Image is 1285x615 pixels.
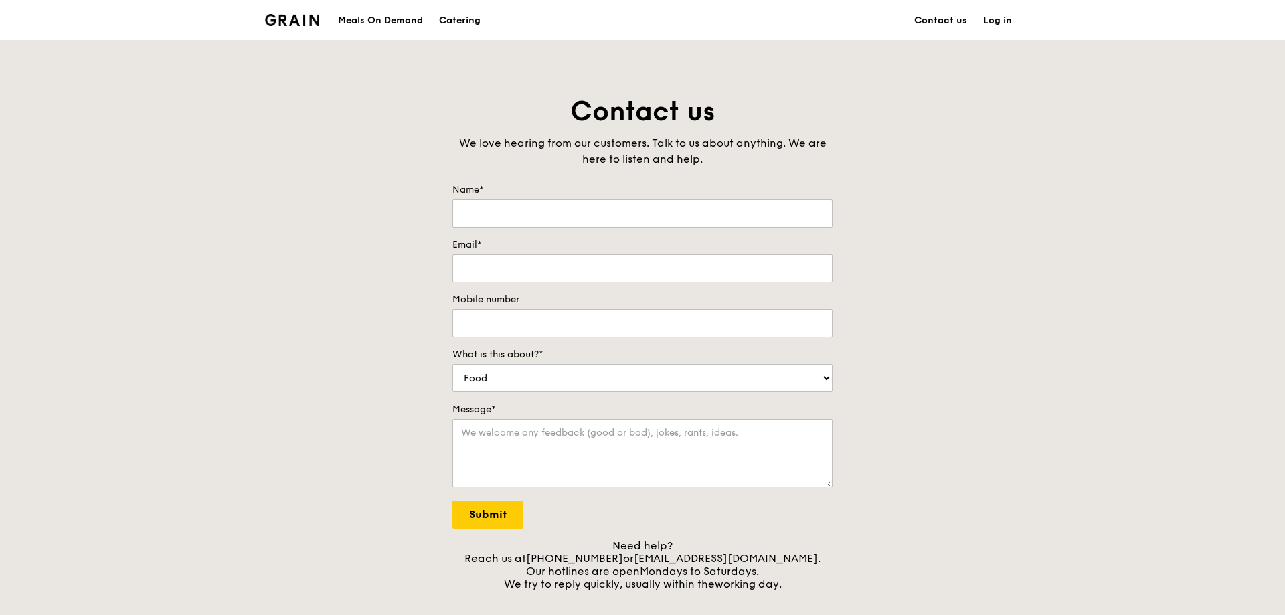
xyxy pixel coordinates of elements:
label: Name* [452,183,833,197]
label: Mobile number [452,293,833,306]
div: Meals On Demand [338,1,423,41]
label: Message* [452,403,833,416]
a: Meals On Demand [330,1,431,41]
label: Email* [452,238,833,252]
a: [PHONE_NUMBER] [526,552,623,565]
a: Log in [975,1,1020,41]
span: Mondays to Saturdays. [640,565,759,578]
span: working day. [715,578,782,590]
a: Catering [431,1,489,41]
a: Contact us [906,1,975,41]
a: [EMAIL_ADDRESS][DOMAIN_NAME] [634,552,818,565]
div: Catering [439,1,481,41]
h1: Contact us [452,94,833,130]
div: Need help? Reach us at or . Our hotlines are open We try to reply quickly, usually within the [452,539,833,590]
div: We love hearing from our customers. Talk to us about anything. We are here to listen and help. [452,135,833,167]
input: Submit [452,501,523,529]
label: What is this about?* [452,348,833,361]
img: Grain [265,14,319,26]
